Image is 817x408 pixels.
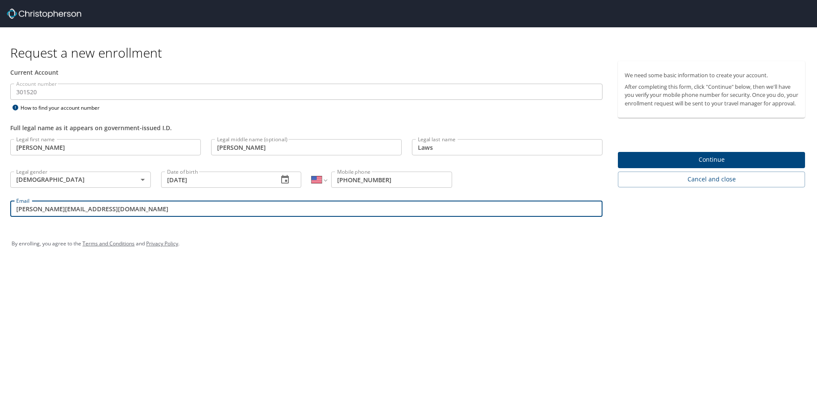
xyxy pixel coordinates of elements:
div: Full legal name as it appears on government-issued I.D. [10,123,602,132]
div: By enrolling, you agree to the and . [12,233,805,254]
div: Current Account [10,68,602,77]
img: cbt logo [7,9,81,19]
span: Cancel and close [625,174,798,185]
h1: Request a new enrollment [10,44,812,61]
p: We need some basic information to create your account. [625,71,798,79]
input: Enter phone number [331,172,452,188]
a: Terms and Conditions [82,240,135,247]
input: MM/DD/YYYY [161,172,272,188]
button: Continue [618,152,805,169]
div: How to find your account number [10,102,117,113]
a: Privacy Policy [146,240,178,247]
button: Cancel and close [618,172,805,187]
p: After completing this form, click "Continue" below, then we'll have you verify your mobile phone ... [625,83,798,108]
span: Continue [625,154,798,165]
div: [DEMOGRAPHIC_DATA] [10,172,151,188]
